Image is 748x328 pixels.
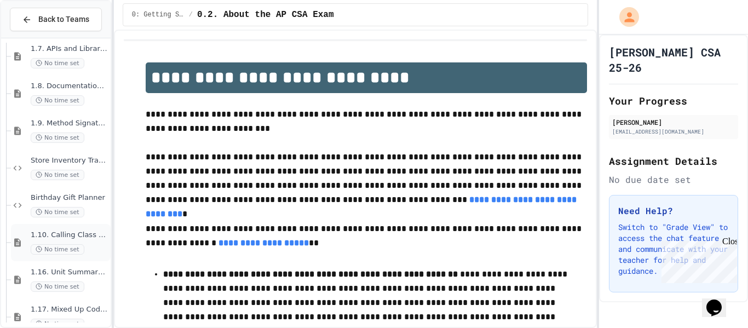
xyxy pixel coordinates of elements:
[609,173,738,186] div: No due date set
[31,58,84,68] span: No time set
[31,207,84,217] span: No time set
[31,95,84,106] span: No time set
[618,204,729,217] h3: Need Help?
[132,10,185,19] span: 0: Getting Started
[197,8,334,21] span: 0.2. About the AP CSA Exam
[38,14,89,25] span: Back to Teams
[10,8,102,31] button: Back to Teams
[31,82,108,91] span: 1.8. Documentation with Comments and Preconditions
[31,156,108,165] span: Store Inventory Tracker
[609,93,738,108] h2: Your Progress
[31,268,108,277] span: 1.16. Unit Summary 1a (1.1-1.6)
[4,4,76,70] div: Chat with us now!Close
[31,119,108,128] span: 1.9. Method Signatures
[608,4,642,30] div: My Account
[702,284,737,317] iframe: chat widget
[31,244,84,255] span: No time set
[609,153,738,169] h2: Assignment Details
[612,117,735,127] div: [PERSON_NAME]
[31,305,108,314] span: 1.17. Mixed Up Code Practice 1.1-1.6
[609,44,738,75] h1: [PERSON_NAME] CSA 25-26
[31,281,84,292] span: No time set
[612,128,735,136] div: [EMAIL_ADDRESS][DOMAIN_NAME]
[31,44,108,54] span: 1.7. APIs and Libraries
[31,133,84,143] span: No time set
[31,193,108,203] span: Birthday Gift Planner
[657,237,737,283] iframe: chat widget
[618,222,729,277] p: Switch to "Grade View" to access the chat feature and communicate with your teacher for help and ...
[31,170,84,180] span: No time set
[31,231,108,240] span: 1.10. Calling Class Methods
[189,10,193,19] span: /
